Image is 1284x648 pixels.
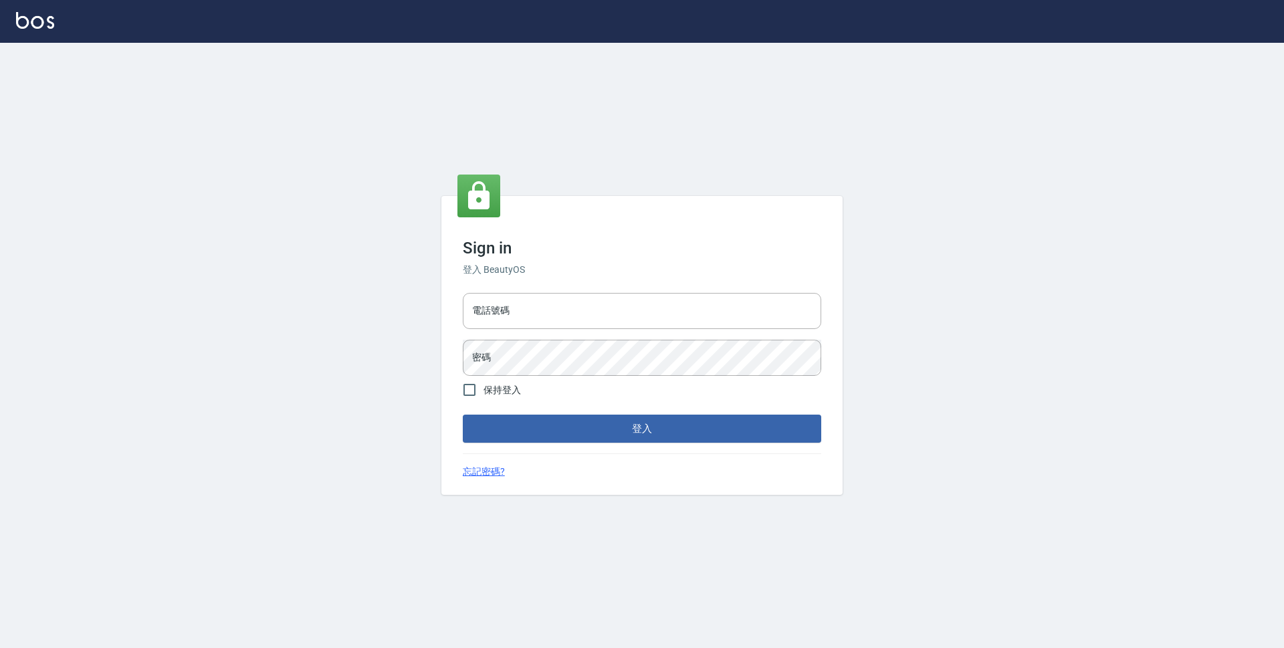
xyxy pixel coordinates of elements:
button: 登入 [463,415,821,443]
img: Logo [16,12,54,29]
h3: Sign in [463,239,821,257]
span: 保持登入 [484,383,521,397]
h6: 登入 BeautyOS [463,263,821,277]
a: 忘記密碼? [463,465,505,479]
